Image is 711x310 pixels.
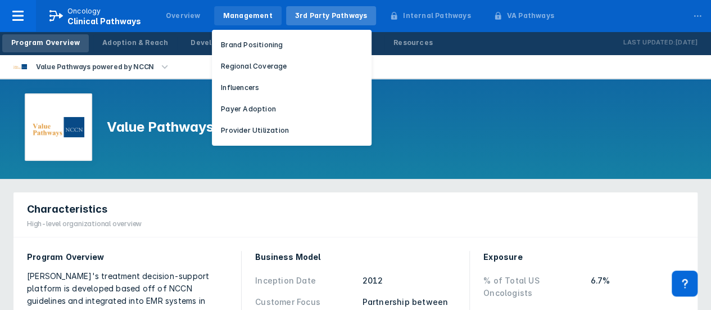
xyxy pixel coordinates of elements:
a: 3rd Party Pathways [286,6,377,25]
img: value-pathways-nccn [33,117,84,138]
button: Provider Utilization [212,122,372,139]
span: Characteristics [27,203,107,216]
div: Adoption & Reach [102,38,168,48]
div: Exposure [483,251,684,263]
div: ... [686,2,709,25]
div: Management [223,11,273,21]
div: Development [191,38,240,48]
a: Resources [384,34,442,52]
p: Influencers [221,83,259,93]
h1: Value Pathways powered by NCCN [107,118,339,136]
div: Resources [393,38,433,48]
p: Provider Utilization [221,125,289,136]
button: Regional Coverage [212,58,372,75]
div: Internal Pathways [403,11,470,21]
div: Contact Support [672,271,698,296]
div: High-level organizational overview [27,219,142,229]
p: Oncology [67,6,101,16]
div: Inception Date [255,275,356,287]
a: Overview [157,6,210,25]
p: [DATE] [675,37,698,48]
div: Overview [166,11,201,21]
div: VA Pathways [507,11,554,21]
div: 2012 [363,275,456,287]
div: Program Overview [11,38,80,48]
p: Brand Positioning [221,40,283,50]
img: value-pathways-nccn [13,64,27,70]
button: Influencers [212,79,372,96]
div: % of Total US Oncologists [483,275,584,299]
p: Payer Adoption [221,104,276,114]
a: Adoption & Reach [93,34,177,52]
button: Brand Positioning [212,37,372,53]
p: Last Updated: [623,37,675,48]
span: Clinical Pathways [67,16,141,26]
div: 3rd Party Pathways [295,11,368,21]
div: Program Overview [27,251,228,263]
p: Regional Coverage [221,61,287,71]
a: Management [214,6,282,25]
div: 6.7% [591,275,685,299]
button: Payer Adoption [212,101,372,118]
div: Value Pathways powered by NCCN [31,59,158,75]
a: Program Overview [2,34,89,52]
div: Business Model [255,251,456,263]
a: Development [182,34,249,52]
